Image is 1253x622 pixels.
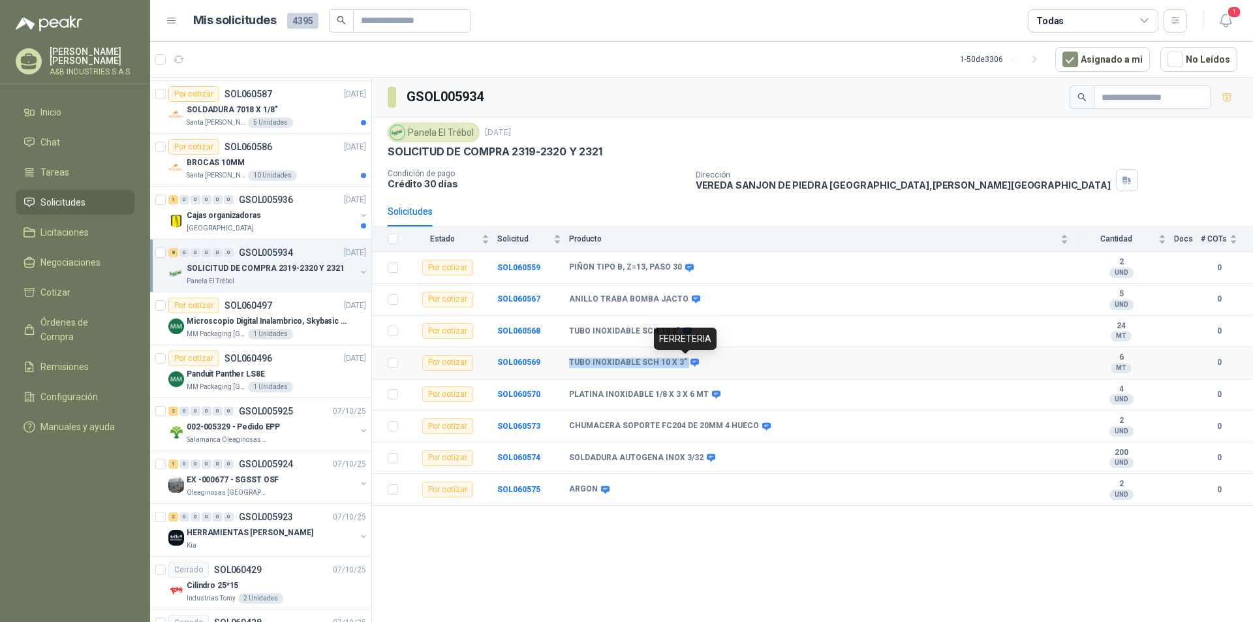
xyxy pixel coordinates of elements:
[337,16,346,25] span: search
[388,169,685,178] p: Condición de pago
[213,195,223,204] div: 0
[422,450,473,466] div: Por cotizar
[1109,268,1134,278] div: UND
[213,248,223,257] div: 0
[16,100,134,125] a: Inicio
[497,422,540,431] a: SOL060573
[187,527,313,539] p: HERRAMIENTAS [PERSON_NAME]
[497,485,540,494] a: SOL060575
[406,226,497,252] th: Estado
[1076,479,1166,490] b: 2
[213,459,223,469] div: 0
[187,276,234,287] p: Panela El Trébol
[1109,426,1134,437] div: UND
[696,179,1111,191] p: VEREDA SANJON DE PIEDRA [GEOGRAPHIC_DATA] , [PERSON_NAME][GEOGRAPHIC_DATA]
[187,210,261,222] p: Cajas organizadoras
[40,225,89,240] span: Licitaciones
[497,263,540,272] a: SOL060559
[344,247,366,259] p: [DATE]
[569,358,687,368] b: TUBO INOXIDABLE SCH 10 X 3"
[388,178,685,189] p: Crédito 30 días
[191,407,200,416] div: 0
[287,13,318,29] span: 4395
[224,512,234,521] div: 0
[1076,384,1166,395] b: 4
[1201,356,1237,369] b: 0
[239,512,293,521] p: GSOL005923
[16,414,134,439] a: Manuales y ayuda
[239,407,293,416] p: GSOL005925
[187,170,245,181] p: Santa [PERSON_NAME]
[150,557,371,610] a: CerradoSOL06042907/10/25 Company LogoCilindro 25*15Industrias Tomy2 Unidades
[168,245,369,287] a: 8 0 0 0 0 0 GSOL005934[DATE] Company LogoSOLICITUD DE COMPRA 2319-2320 Y 2321Panela El Trébol
[1036,14,1064,28] div: Todas
[40,165,69,179] span: Tareas
[187,593,236,604] p: Industrias Tomy
[248,382,293,392] div: 1 Unidades
[333,458,366,471] p: 07/10/25
[187,421,280,433] p: 002-005329 - Pedido EPP
[569,390,709,400] b: PLATINA INOXIDABLE 1/8 X 3 X 6 MT
[16,384,134,409] a: Configuración
[168,298,219,313] div: Por cotizar
[1201,420,1237,433] b: 0
[696,170,1111,179] p: Dirección
[187,435,269,445] p: Salamanca Oleaginosas SAS
[168,319,184,334] img: Company Logo
[187,474,279,486] p: EX -000677 - SGSST OSF
[191,248,200,257] div: 0
[497,234,551,243] span: Solicitud
[654,328,717,350] div: FERRETERIA
[202,248,211,257] div: 0
[497,390,540,399] b: SOL060570
[569,262,682,273] b: PIÑON TIPO B, Z=13, PASO 30
[168,107,184,123] img: Company Logo
[16,220,134,245] a: Licitaciones
[1160,47,1237,72] button: No Leídos
[1076,257,1166,268] b: 2
[1201,325,1237,337] b: 0
[168,477,184,493] img: Company Logo
[40,105,61,119] span: Inicio
[187,157,245,169] p: BROCAS 10MM
[168,139,219,155] div: Por cotizar
[40,195,85,210] span: Solicitudes
[344,352,366,365] p: [DATE]
[202,459,211,469] div: 0
[1076,234,1156,243] span: Cantidad
[224,89,272,99] p: SOL060587
[1077,93,1087,102] span: search
[248,170,297,181] div: 10 Unidades
[422,355,473,371] div: Por cotizar
[179,407,189,416] div: 0
[569,421,759,431] b: CHUMACERA SOPORTE FC204 DE 20MM 4 HUECO
[187,104,277,116] p: SOLDADURA 7018 X 1/8"
[16,250,134,275] a: Negociaciones
[1109,490,1134,500] div: UND
[40,420,115,434] span: Manuales y ayuda
[187,315,349,328] p: Microscopio Digital Inalambrico, Skybasic 50x-1000x, Ampliac
[344,141,366,153] p: [DATE]
[497,358,540,367] a: SOL060569
[344,300,366,312] p: [DATE]
[1076,321,1166,332] b: 24
[168,160,184,176] img: Company Logo
[1111,363,1132,373] div: MT
[50,47,134,65] p: [PERSON_NAME] [PERSON_NAME]
[16,160,134,185] a: Tareas
[390,125,405,140] img: Company Logo
[16,16,82,31] img: Logo peakr
[168,266,184,281] img: Company Logo
[248,117,293,128] div: 5 Unidades
[50,68,134,76] p: A&B INDUSTRIES S.A.S
[344,88,366,101] p: [DATE]
[150,345,371,398] a: Por cotizarSOL060496[DATE] Company LogoPanduit Panther LS8EMM Packaging [GEOGRAPHIC_DATA]1 Unidades
[497,326,540,335] a: SOL060568
[1214,9,1237,33] button: 1
[16,354,134,379] a: Remisiones
[497,453,540,462] a: SOL060574
[1109,458,1134,468] div: UND
[388,123,480,142] div: Panela El Trébol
